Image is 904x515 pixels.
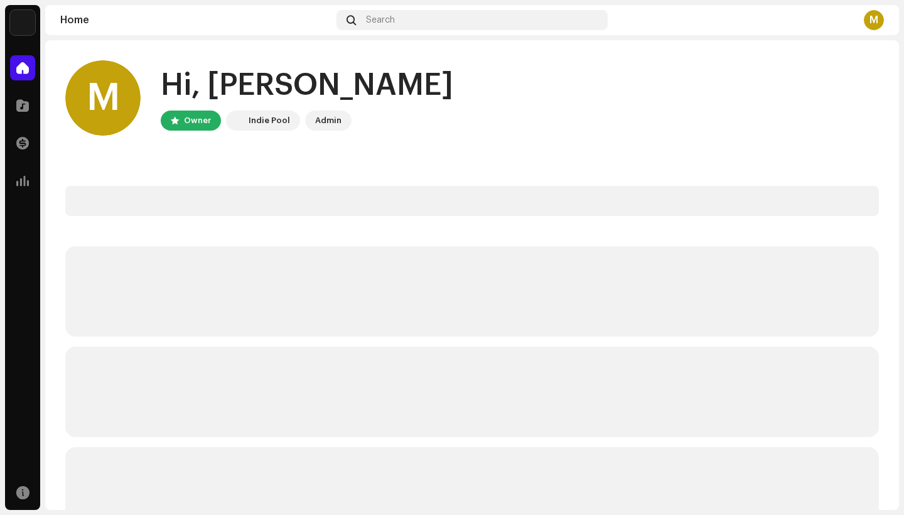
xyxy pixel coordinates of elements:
div: Admin [315,113,342,128]
div: M [864,10,884,30]
div: Owner [184,113,211,128]
div: M [65,60,141,136]
div: Hi, [PERSON_NAME] [161,65,453,106]
img: 190830b2-3b53-4b0d-992c-d3620458de1d [229,113,244,128]
div: Home [60,15,331,25]
div: Indie Pool [249,113,290,128]
span: Search [366,15,395,25]
img: 190830b2-3b53-4b0d-992c-d3620458de1d [10,10,35,35]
